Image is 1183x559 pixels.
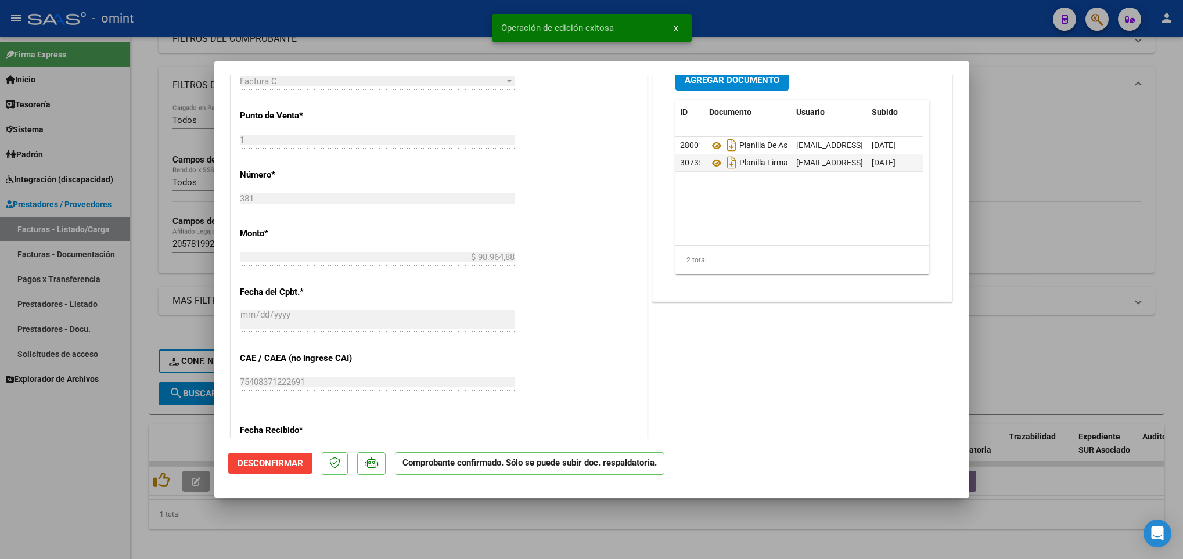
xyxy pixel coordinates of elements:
[240,76,277,86] span: Factura C
[724,153,739,172] i: Descargar documento
[709,141,858,150] span: Planilla De Asistencia Septiembre
[1144,520,1171,547] div: Open Intercom Messenger
[796,140,993,150] span: [EMAIL_ADDRESS][DOMAIN_NAME] - [PERSON_NAME]
[680,158,703,167] span: 30735
[867,100,925,125] datatable-header-cell: Subido
[675,246,930,275] div: 2 total
[796,158,993,167] span: [EMAIL_ADDRESS][DOMAIN_NAME] - [PERSON_NAME]
[674,23,678,33] span: x
[709,158,797,168] span: Planilla Firmada
[680,107,688,117] span: ID
[240,286,359,299] p: Fecha del Cpbt.
[704,100,792,125] datatable-header-cell: Documento
[240,352,359,365] p: CAE / CAEA (no ingrese CAI)
[675,100,704,125] datatable-header-cell: ID
[872,107,898,117] span: Subido
[872,158,896,167] span: [DATE]
[395,452,664,475] p: Comprobante confirmado. Sólo se puede subir doc. respaldatoria.
[792,100,867,125] datatable-header-cell: Usuario
[240,424,359,437] p: Fecha Recibido
[872,140,896,150] span: [DATE]
[240,109,359,122] p: Punto de Venta
[796,107,825,117] span: Usuario
[724,136,739,154] i: Descargar documento
[501,22,614,34] span: Operación de edición exitosa
[685,75,779,85] span: Agregar Documento
[680,140,703,150] span: 28001
[238,458,303,468] span: Desconfirmar
[664,17,687,38] button: x
[653,60,952,301] div: DOCUMENTACIÓN RESPALDATORIA
[709,107,751,117] span: Documento
[240,227,359,240] p: Monto
[228,453,312,474] button: Desconfirmar
[675,69,789,91] button: Agregar Documento
[240,168,359,182] p: Número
